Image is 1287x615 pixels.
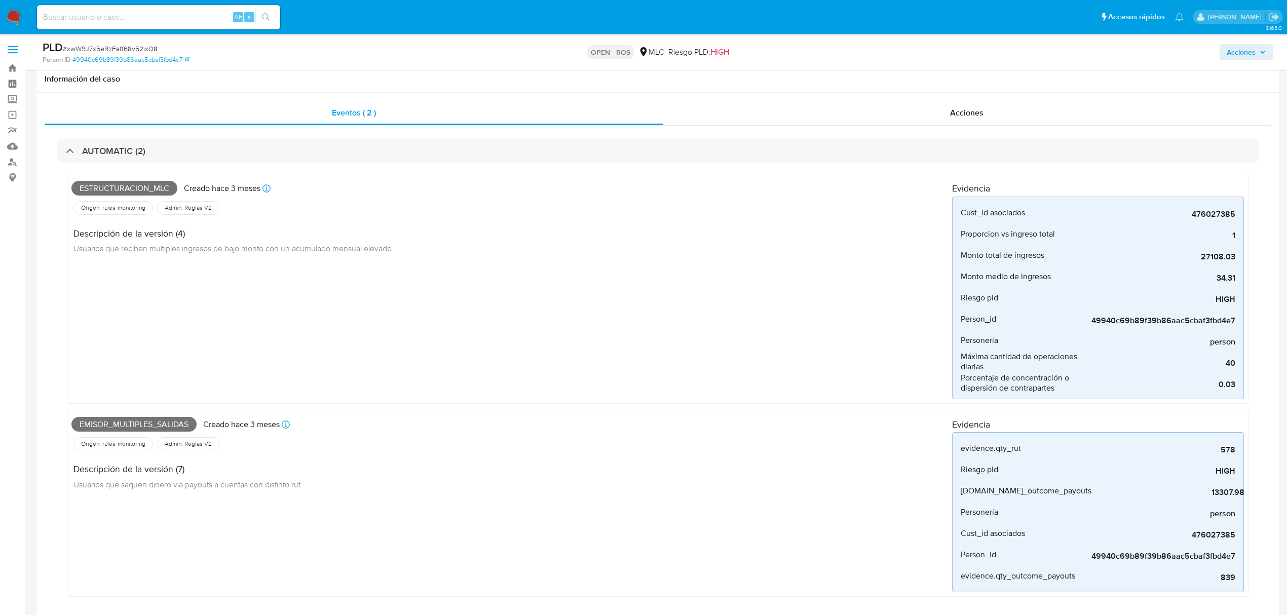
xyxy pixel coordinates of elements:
span: Accesos rápidos [1108,12,1165,22]
p: OPEN - ROS [587,45,634,59]
span: Riesgo PLD: [668,47,729,58]
span: Eventos ( 2 ) [332,107,376,119]
span: # xwW9J7x5eRzFaff68v52ixD8 [63,44,158,54]
span: Alt [234,12,242,22]
b: Person ID [43,55,70,64]
h4: Descripción de la versión (7) [73,464,300,475]
h1: Información del caso [45,74,1271,84]
span: Usuarios que reciben multiples ingresos de bajo monto con un acumulado mensual elevado. [73,243,394,254]
span: Origen: rules-monitoring [80,204,146,212]
span: s [248,12,251,22]
div: MLC [638,47,664,58]
button: Acciones [1220,44,1273,60]
span: Usuarios que saquen dinero via payouts a cuentas con distinto rut [73,479,300,490]
span: Acciones [950,107,983,119]
span: Acciones [1227,44,1256,60]
h3: AUTOMATIC (2) [82,145,145,157]
span: Admin. Reglas V2 [164,204,213,212]
a: 49940c69b89f39b86aac5cbaf3fbd4e7 [72,55,190,64]
span: Emisor_multiples_salidas [71,417,197,432]
div: AUTOMATIC (2) [57,139,1259,163]
span: Origen: rules-monitoring [80,440,146,448]
span: HIGH [710,46,729,58]
b: PLD [43,39,63,55]
span: Admin. Reglas V2 [164,440,213,448]
a: Salir [1269,12,1279,22]
h4: Descripción de la versión (4) [73,228,394,239]
a: Notificaciones [1175,13,1184,21]
p: valentina.fiuri@mercadolibre.com [1208,12,1265,22]
input: Buscar usuario o caso... [37,11,280,24]
p: Creado hace 3 meses [203,419,280,430]
button: search-icon [255,10,276,24]
span: Estructuracion_mlc [71,181,177,196]
p: Creado hace 3 meses [184,183,260,194]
